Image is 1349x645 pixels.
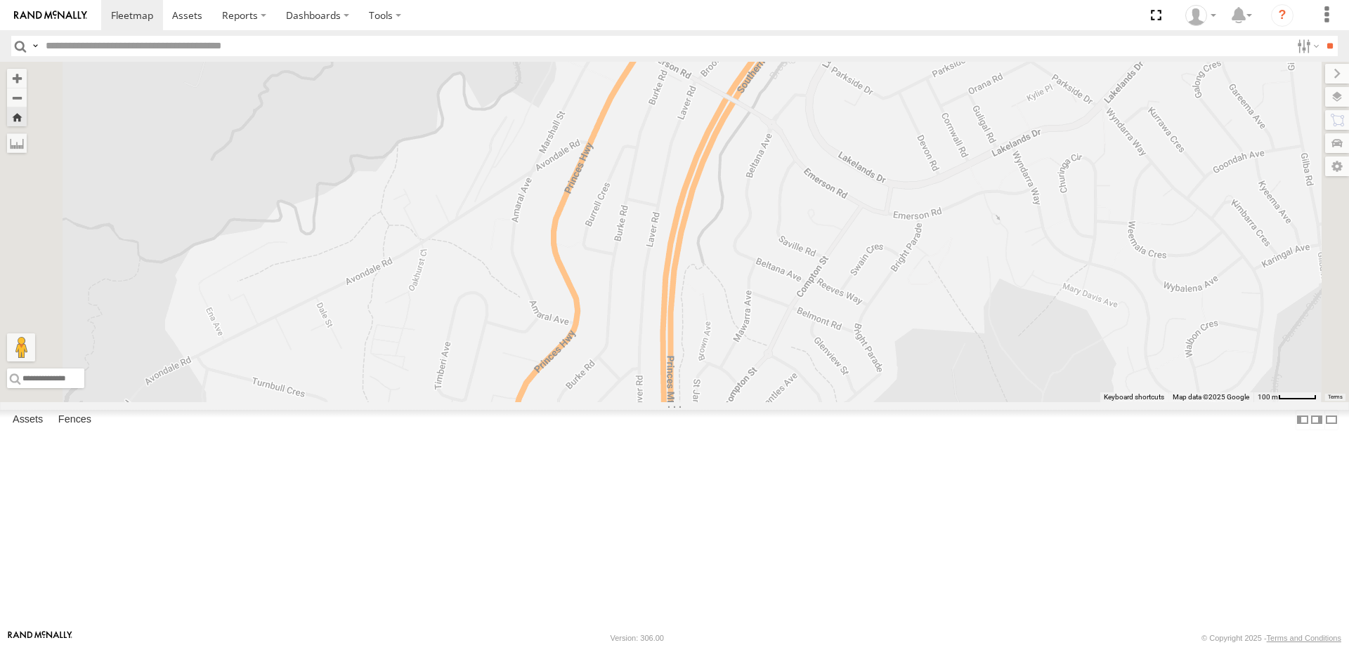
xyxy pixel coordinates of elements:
label: Dock Summary Table to the Right [1310,410,1324,430]
button: Keyboard shortcuts [1104,392,1164,402]
a: Terms (opens in new tab) [1328,394,1343,400]
span: Map data ©2025 Google [1173,393,1249,401]
label: Hide Summary Table [1324,410,1338,430]
a: Terms and Conditions [1267,634,1341,642]
img: rand-logo.svg [14,11,87,20]
button: Zoom in [7,69,27,88]
label: Assets [6,410,50,430]
label: Dock Summary Table to the Left [1296,410,1310,430]
button: Drag Pegman onto the map to open Street View [7,333,35,361]
label: Search Query [30,36,41,56]
button: Map Scale: 100 m per 51 pixels [1253,392,1321,402]
label: Measure [7,133,27,153]
a: Visit our Website [8,631,72,645]
div: Tye Clark [1180,5,1221,26]
label: Search Filter Options [1291,36,1322,56]
button: Zoom out [7,88,27,107]
div: Version: 306.00 [611,634,664,642]
label: Map Settings [1325,157,1349,176]
i: ? [1271,4,1293,27]
span: 100 m [1258,393,1278,401]
button: Zoom Home [7,107,27,126]
label: Fences [51,410,98,430]
div: © Copyright 2025 - [1201,634,1341,642]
